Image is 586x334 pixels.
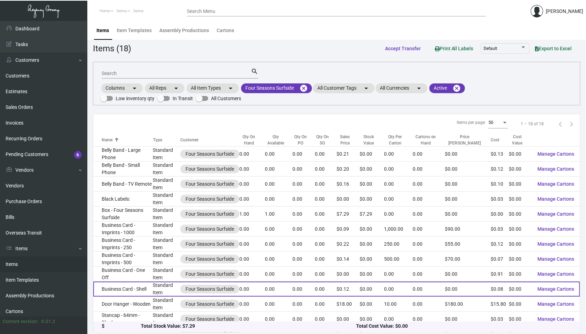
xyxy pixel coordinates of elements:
[413,134,439,146] div: Cartons on Hand
[93,252,153,267] td: Business Card - Imprints - 500
[484,46,498,51] span: Default
[337,177,360,192] td: $0.16
[445,282,491,297] td: $0.00
[293,282,315,297] td: 0.00
[509,222,532,237] td: $0.00
[491,177,509,192] td: $0.10
[337,312,360,327] td: $0.00
[413,267,445,282] td: 0.00
[413,237,445,252] td: 0.00
[337,252,360,267] td: $0.14
[413,207,445,222] td: 0.00
[337,192,360,207] td: $0.00
[538,166,574,172] span: Manage Cartons
[265,147,293,162] td: 0.00
[186,285,234,293] div: Four Seasons Surfside
[384,147,413,162] td: 0.00
[93,237,153,252] td: Business Card - Imprints - 250
[153,162,181,177] td: Standard Item
[293,147,315,162] td: 0.00
[546,8,584,15] div: [PERSON_NAME]
[360,177,384,192] td: $0.00
[315,252,337,267] td: 0.00
[384,222,413,237] td: 1,000.00
[337,267,360,282] td: $0.00
[360,207,384,222] td: $7.29
[360,297,384,312] td: $0.00
[265,207,293,222] td: 1.00
[186,180,234,188] div: Four Seasons Surfside
[153,237,181,252] td: Standard Item
[239,282,265,297] td: 0.00
[186,150,234,158] div: Four Seasons Surfside
[337,134,353,146] div: Sales Price
[239,162,265,177] td: 0.00
[93,312,153,327] td: Stancap - 64mm - Blank
[491,297,509,312] td: $15.80
[385,46,421,51] span: Accept Transfer
[102,323,141,330] div: $
[315,162,337,177] td: 0.00
[251,67,258,76] mat-icon: search
[531,5,543,17] img: admin@bootstrapmaster.com
[265,134,287,146] div: Qty Available
[153,177,181,192] td: Standard Item
[429,83,465,93] mat-chip: Active
[453,84,461,92] mat-icon: cancel
[360,162,384,177] td: $0.00
[239,297,265,312] td: 0.00
[360,267,384,282] td: $0.00
[93,282,153,297] td: Business Card - Shell
[93,297,153,312] td: Door Hanger - Wooden
[509,134,526,146] div: Cost Value
[265,297,293,312] td: 0.00
[337,237,360,252] td: $0.22
[313,83,375,93] mat-chip: All Customer Tags
[93,192,153,207] td: Black Labels:
[217,27,234,34] div: Cartons
[265,282,293,297] td: 0.00
[555,118,566,129] button: Previous page
[133,9,144,13] span: Items
[538,151,574,157] span: Manage Cartons
[509,177,532,192] td: $0.00
[159,27,209,34] div: Assembly Productions
[186,210,234,218] div: Four Seasons Surfside
[315,297,337,312] td: 0.00
[187,83,239,93] mat-chip: All Item Types
[293,267,315,282] td: 0.00
[384,192,413,207] td: 0.00
[265,192,293,207] td: 0.00
[360,237,384,252] td: $0.00
[100,9,110,13] span: Home
[293,177,315,192] td: 0.00
[315,134,331,146] div: Qty On SO
[265,312,293,327] td: 0.00
[445,207,491,222] td: $0.00
[239,312,265,327] td: 0.00
[384,162,413,177] td: 0.00
[413,252,445,267] td: 0.00
[153,252,181,267] td: Standard Item
[360,192,384,207] td: $0.00
[265,267,293,282] td: 0.00
[93,177,153,192] td: Belly Band - TV Remote
[491,137,499,143] div: Cost
[337,297,360,312] td: $18.00
[93,267,153,282] td: Business Card - One Off
[413,177,445,192] td: 0.00
[239,237,265,252] td: 0.00
[239,192,265,207] td: 0.00
[226,84,235,92] mat-icon: arrow_drop_down
[315,192,337,207] td: 0.00
[117,27,152,34] div: Item Templates
[491,162,509,177] td: $0.12
[509,312,532,327] td: $0.00
[299,84,308,92] mat-icon: cancel
[413,192,445,207] td: 0.00
[186,316,234,323] div: Four Seasons Surfside
[239,134,259,146] div: Qty On Hand
[413,222,445,237] td: 0.00
[445,297,491,312] td: $180.00
[3,318,38,325] div: Current version:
